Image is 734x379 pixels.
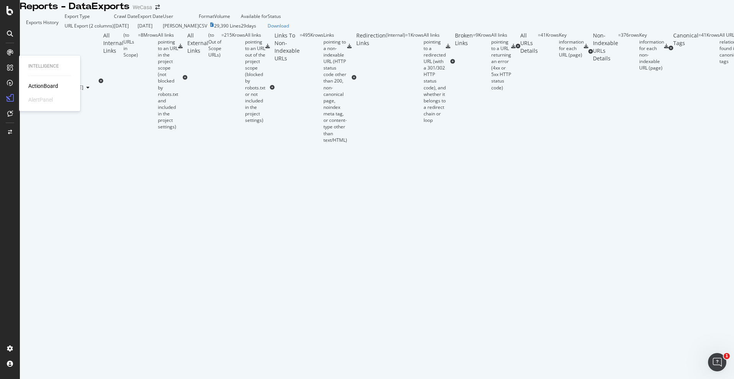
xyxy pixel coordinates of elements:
[26,19,58,26] div: Exports History
[103,32,123,130] div: All Internal Links
[724,353,730,359] span: 1
[221,32,245,123] div: = 215K rows
[28,63,71,70] div: Intelligence
[265,44,270,49] div: csv-export
[300,32,323,143] div: = 495K rows
[155,5,160,10] div: arrow-right-arrow-left
[268,23,289,29] a: Download
[446,44,450,49] div: csv-export
[65,13,114,19] td: Export Type
[405,32,424,123] div: = 1K rows
[114,13,138,19] td: Crawl Date
[199,13,214,19] td: Format
[208,32,221,123] div: ( to Out of Scope URLs )
[538,32,559,60] div: = 41K rows
[187,32,208,123] div: All External Links
[424,32,446,123] div: All links pointing to a redirected URL (with a 301/302 HTTP status code), and whether it belongs ...
[28,96,53,104] div: AlertPanel
[138,32,158,130] div: = 8M rows
[593,32,618,71] div: Non-Indexable URLs Details
[158,32,178,130] div: All links pointing to an URL in the project scope (not blocked by robots.txt and included in the ...
[163,13,199,19] td: User
[123,32,138,130] div: ( to URLs in Scope )
[241,13,268,19] td: Available for
[245,32,265,123] div: All links pointing to an URL out of the project scope (blocked by robots.txt or not included in t...
[639,32,664,71] div: Key information for each non-indexable URL (page)
[274,32,300,143] div: Links To Non-Indexable URLs
[241,19,268,32] td: 29 days
[708,353,726,371] iframe: Intercom live chat
[199,23,207,29] div: CSV
[511,44,516,49] div: csv-export
[138,13,163,19] td: Export Date
[347,44,352,49] div: csv-export
[698,32,719,65] div: = 41K rows
[65,23,114,29] div: URL Export (2 columns)
[28,82,58,90] a: ActionBoard
[455,32,473,91] div: Broken Links
[133,3,152,11] div: WeCasa
[664,44,669,49] div: csv-export
[356,32,386,123] div: Redirection Links
[673,32,698,65] div: Canonical Tags
[386,32,405,123] div: ( Internal )
[559,32,584,58] div: Key information for each URL (page)
[584,44,588,49] div: csv-export
[520,32,538,60] div: All URLs Details
[323,32,347,143] div: Links pointing to a non-indexable URL (HTTP status code other than 200, non-canonical page, noind...
[618,32,639,71] div: = 376 rows
[114,19,138,32] td: [DATE]
[214,13,241,19] td: Volume
[491,32,511,91] div: All links pointing to a URL returning an error (4xx or 5xx HTTP status code)
[178,44,183,49] div: csv-export
[138,19,163,32] td: [DATE]
[473,32,491,91] div: = 9K rows
[268,13,289,19] td: Status
[214,19,241,32] td: 29,390 Lines
[163,19,199,32] td: [PERSON_NAME]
